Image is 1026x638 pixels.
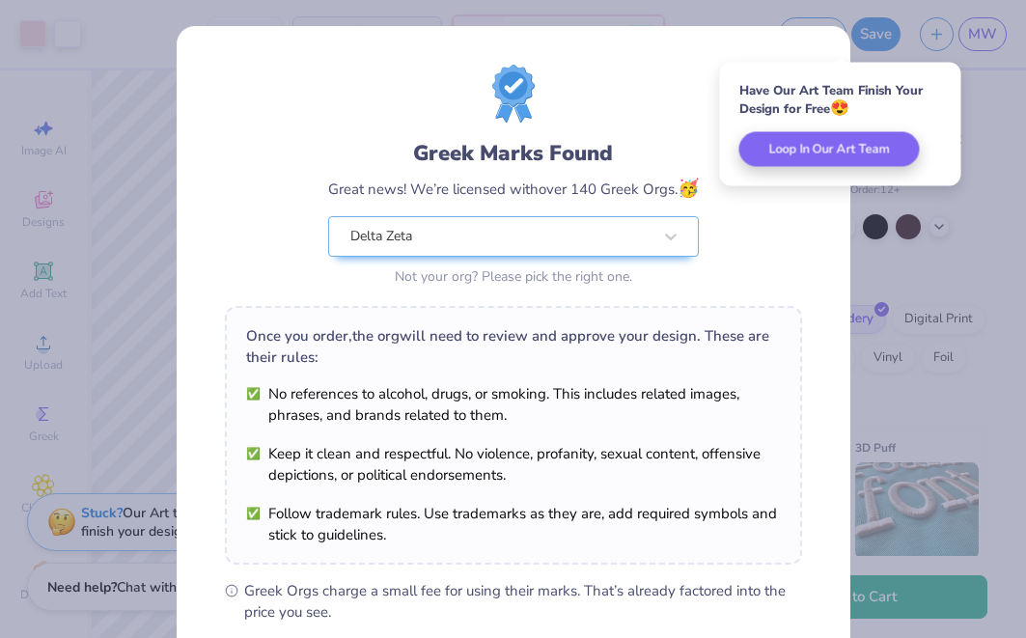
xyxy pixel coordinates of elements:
div: Great news! We’re licensed with over 140 Greek Orgs. [328,176,699,202]
button: Loop In Our Art Team [739,132,920,167]
span: 😍 [830,97,849,119]
div: Once you order, the org will need to review and approve your design. These are their rules: [246,325,781,368]
span: Greek Orgs charge a small fee for using their marks. That’s already factored into the price you see. [244,580,802,623]
div: Greek Marks Found [328,138,699,169]
li: Keep it clean and respectful. No violence, profanity, sexual content, offensive depictions, or po... [246,443,781,485]
li: Follow trademark rules. Use trademarks as they are, add required symbols and stick to guidelines. [246,503,781,545]
img: license-marks-badge.png [492,65,535,123]
span: 🥳 [678,177,699,200]
div: Have Our Art Team Finish Your Design for Free [739,82,942,118]
li: No references to alcohol, drugs, or smoking. This includes related images, phrases, and brands re... [246,383,781,426]
div: Not your org? Please pick the right one. [328,266,699,287]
